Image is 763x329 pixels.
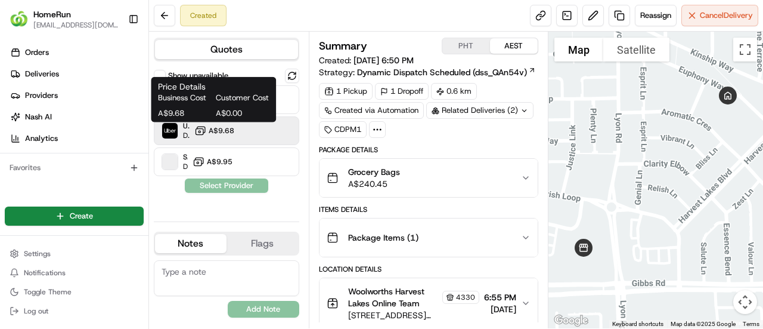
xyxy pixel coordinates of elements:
[158,93,211,103] span: Business Cost
[5,129,148,148] a: Analytics
[456,293,475,302] span: 4330
[5,5,123,33] button: HomeRunHomeRun[EMAIL_ADDRESS][DOMAIN_NAME]
[319,54,414,66] span: Created:
[193,156,232,168] button: A$9.95
[490,38,538,54] button: AEST
[5,158,144,177] div: Favorites
[348,285,440,309] span: Woolworths Harvest Lakes Online Team
[25,133,58,144] span: Analytics
[25,47,49,58] span: Orders
[194,125,234,137] button: A$9.68
[207,157,232,167] span: A$9.95
[357,66,527,78] span: Dynamic Dispatch Scheduled (dss_QAn54v)
[603,38,669,62] button: Show satellite imagery
[375,83,429,100] div: 1 Dropoff
[319,121,367,138] div: CDPM1
[168,70,228,81] label: Show unavailable
[227,234,298,253] button: Flags
[484,303,516,315] span: [DATE]
[33,20,119,30] button: [EMAIL_ADDRESS][DOMAIN_NAME]
[348,166,400,178] span: Grocery Bags
[5,107,148,127] a: Nash AI
[25,69,59,79] span: Deliveries
[216,93,269,103] span: Customer Cost
[24,306,48,316] span: Log out
[319,102,424,119] a: Created via Automation
[24,249,51,259] span: Settings
[681,5,758,26] button: CancelDelivery
[5,303,144,319] button: Log out
[319,145,538,155] div: Package Details
[671,321,736,327] span: Map data ©2025 Google
[635,5,677,26] button: Reassign
[743,321,759,327] a: Terms (opens in new tab)
[158,81,269,93] h1: Price Details
[209,126,234,136] span: A$9.68
[733,38,757,62] button: Toggle fullscreen view
[431,83,477,100] div: 0.6 km
[348,178,400,190] span: A$240.45
[319,66,536,78] div: Strategy:
[320,159,538,197] button: Grocery BagsA$240.45
[551,313,591,328] a: Open this area in Google Maps (opens a new window)
[70,211,93,222] span: Create
[484,291,516,303] span: 6:55 PM
[183,152,188,162] span: Sherpa
[10,10,29,29] img: HomeRun
[319,83,373,100] div: 1 Pickup
[5,284,144,300] button: Toggle Theme
[733,290,757,314] button: Map camera controls
[183,121,190,131] span: Uber
[612,320,663,328] button: Keyboard shortcuts
[640,10,671,21] span: Reassign
[426,102,534,119] div: Related Deliveries (2)
[24,287,72,297] span: Toggle Theme
[320,219,538,257] button: Package Items (1)
[348,232,418,244] span: Package Items ( 1 )
[162,123,178,139] img: Uber
[33,8,71,20] button: HomeRun
[5,265,144,281] button: Notifications
[353,55,414,66] span: [DATE] 6:50 PM
[319,41,367,51] h3: Summary
[700,10,753,21] span: Cancel Delivery
[155,234,227,253] button: Notes
[183,162,188,171] span: Dropoff ETA 1 hour
[319,205,538,214] div: Items Details
[158,108,211,119] span: A$9.68
[5,207,144,226] button: Create
[5,64,148,84] a: Deliveries
[5,245,144,262] button: Settings
[25,112,52,122] span: Nash AI
[155,40,298,59] button: Quotes
[5,43,148,62] a: Orders
[551,313,591,328] img: Google
[24,268,66,278] span: Notifications
[216,108,269,119] span: A$0.00
[319,265,538,274] div: Location Details
[320,278,538,328] button: Woolworths Harvest Lakes Online Team4330[STREET_ADDRESS][PERSON_NAME][PERSON_NAME]6:55 PM[DATE]
[348,309,479,321] span: [STREET_ADDRESS][PERSON_NAME][PERSON_NAME]
[554,38,603,62] button: Show street map
[357,66,536,78] a: Dynamic Dispatch Scheduled (dss_QAn54v)
[25,90,58,101] span: Providers
[183,131,190,140] span: Dropoff ETA 36 minutes
[442,38,490,54] button: PHT
[5,86,148,105] a: Providers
